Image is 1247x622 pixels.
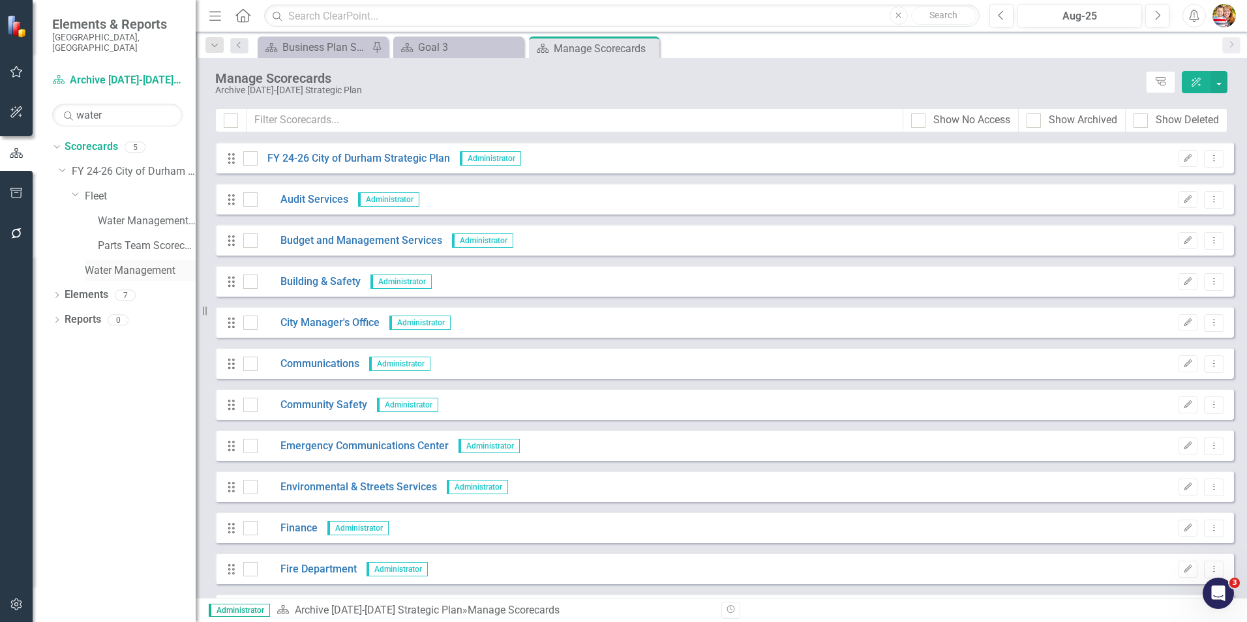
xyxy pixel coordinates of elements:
[264,5,980,27] input: Search ClearPoint...
[215,71,1139,85] div: Manage Scorecards
[7,15,29,38] img: ClearPoint Strategy
[389,316,451,330] span: Administrator
[277,603,712,618] div: » Manage Scorecards
[115,289,136,301] div: 7
[460,151,521,166] span: Administrator
[327,521,389,535] span: Administrator
[246,108,903,132] input: Filter Scorecards...
[1229,578,1240,588] span: 3
[261,39,368,55] a: Business Plan Status Update
[377,398,438,412] span: Administrator
[52,32,183,53] small: [GEOGRAPHIC_DATA], [GEOGRAPHIC_DATA]
[52,73,183,88] a: Archive [DATE]-[DATE] Strategic Plan
[52,104,183,126] input: Search Below...
[258,192,348,207] a: Audit Services
[933,113,1010,128] div: Show No Access
[258,316,380,331] a: City Manager's Office
[369,357,430,371] span: Administrator
[1156,113,1219,128] div: Show Deleted
[258,233,442,248] a: Budget and Management Services
[452,233,513,248] span: Administrator
[367,562,428,576] span: Administrator
[65,312,101,327] a: Reports
[1022,8,1137,24] div: Aug-25
[215,85,1139,95] div: Archive [DATE]-[DATE] Strategic Plan
[911,7,976,25] button: Search
[295,604,462,616] a: Archive [DATE]-[DATE] Strategic Plan
[258,439,449,454] a: Emergency Communications Center
[258,357,359,372] a: Communications
[108,314,128,325] div: 0
[458,439,520,453] span: Administrator
[258,151,450,166] a: FY 24-26 City of Durham Strategic Plan
[358,192,419,207] span: Administrator
[1049,113,1117,128] div: Show Archived
[72,164,196,179] a: FY 24-26 City of Durham Strategic Plan
[397,39,520,55] a: Goal 3
[258,562,357,577] a: Fire Department
[98,239,196,254] a: Parts Team Scorecard
[85,189,196,204] a: Fleet
[258,521,318,536] a: Finance
[98,214,196,229] a: Water Management Team Scorecard
[447,480,508,494] span: Administrator
[258,398,367,413] a: Community Safety
[258,274,361,289] a: Building & Safety
[418,39,520,55] div: Goal 3
[125,141,145,153] div: 5
[282,39,368,55] div: Business Plan Status Update
[52,16,183,32] span: Elements & Reports
[1017,4,1142,27] button: Aug-25
[1203,578,1234,609] iframe: Intercom live chat
[85,263,196,278] a: Water Management
[370,274,432,289] span: Administrator
[209,604,270,617] span: Administrator
[65,140,118,155] a: Scorecards
[929,10,957,20] span: Search
[1212,4,1236,27] img: Shari Metcalfe
[258,480,437,495] a: Environmental & Streets Services
[65,288,108,303] a: Elements
[554,40,656,57] div: Manage Scorecards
